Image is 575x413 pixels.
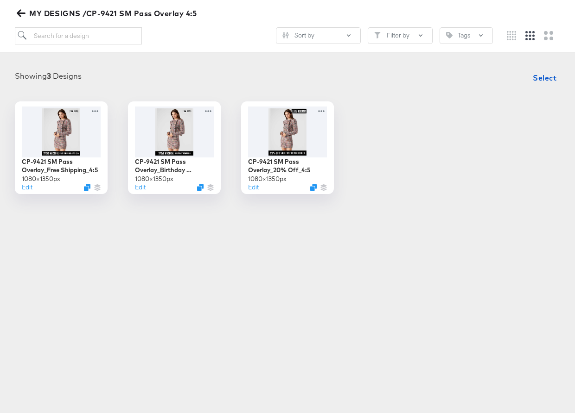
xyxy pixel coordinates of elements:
svg: Duplicate [84,184,90,191]
div: 1080 × 1350 px [22,175,60,183]
svg: Sliders [282,32,289,38]
button: Select [529,69,560,87]
button: Edit [22,183,32,192]
input: Search for a design [15,27,142,44]
button: Edit [248,183,259,192]
div: CP-9421 SM Pass Overlay_Free Shipping_4:5 [22,157,101,175]
button: TagTags [440,27,493,44]
span: MY DESIGNS /CP-9421 SM Pass Overlay 4:5 [19,7,197,20]
div: CP-9421 SM Pass Overlay_20% Off_4:51080×1350pxEditDuplicate [241,101,334,194]
div: CP-9421 SM Pass Overlay_Free Shipping_4:51080×1350pxEditDuplicate [15,101,108,194]
div: 1080 × 1350 px [135,175,173,183]
svg: Large grid [544,31,553,40]
div: CP-9421 SM Pass Overlay_Birthday Rewards_4:51080×1350pxEditDuplicate [128,101,221,194]
div: CP-9421 SM Pass Overlay_Birthday Rewards_4:5 [135,157,214,175]
svg: Medium grid [525,31,535,40]
div: CP-9421 SM Pass Overlay_20% Off_4:5 [248,157,327,175]
strong: 3 [47,71,51,81]
button: Edit [135,183,146,192]
div: Showing Designs [15,71,82,81]
svg: Filter [374,32,381,38]
span: Select [533,71,556,84]
button: SlidersSort by [276,27,361,44]
svg: Tag [446,32,453,38]
button: MY DESIGNS /CP-9421 SM Pass Overlay 4:5 [15,7,200,20]
svg: Duplicate [310,184,317,191]
button: FilterFilter by [368,27,433,44]
svg: Small grid [507,31,516,40]
div: 1080 × 1350 px [248,175,287,183]
svg: Duplicate [197,184,204,191]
